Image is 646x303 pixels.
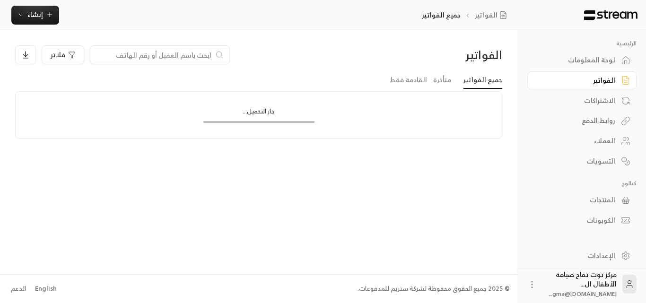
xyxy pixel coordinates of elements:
[539,195,615,205] div: المنتجات
[527,152,637,170] a: التسويات
[35,284,57,294] div: English
[583,10,638,20] img: Logo
[463,72,502,89] a: جميع الفواتير
[539,96,615,105] div: الاشتراكات
[387,47,502,62] div: الفواتير
[539,76,615,85] div: الفواتير
[433,72,451,88] a: متأخرة
[422,10,510,20] nav: breadcrumb
[96,50,211,60] input: ابحث باسم العميل أو رقم الهاتف
[539,136,615,146] div: العملاء
[475,10,511,20] a: الفواتير
[539,156,615,166] div: التسويات
[539,116,615,125] div: روابط الدفع
[527,40,637,47] p: الرئيسية
[422,10,461,20] p: جميع الفواتير
[549,289,617,299] span: [DOMAIN_NAME]@gma...
[527,211,637,230] a: الكوبونات
[527,191,637,209] a: المنتجات
[358,284,510,294] div: © 2025 جميع الحقوق محفوظة لشركة ستريم للمدفوعات.
[539,251,615,260] div: الإعدادات
[51,52,65,58] span: فلاتر
[527,71,637,90] a: الفواتير
[42,45,84,64] button: فلاتر
[390,72,427,88] a: القادمة فقط
[11,6,59,25] button: إنشاء
[527,132,637,150] a: العملاء
[8,280,29,297] a: الدعم
[527,246,637,265] a: الإعدادات
[542,270,617,298] div: مركز توت تفاح ضيافة الأطفال ال...
[539,216,615,225] div: الكوبونات
[527,180,637,187] p: كتالوج
[539,55,615,65] div: لوحة المعلومات
[203,107,314,121] div: جار التحميل...
[27,9,43,20] span: إنشاء
[527,51,637,69] a: لوحة المعلومات
[527,91,637,110] a: الاشتراكات
[527,112,637,130] a: روابط الدفع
